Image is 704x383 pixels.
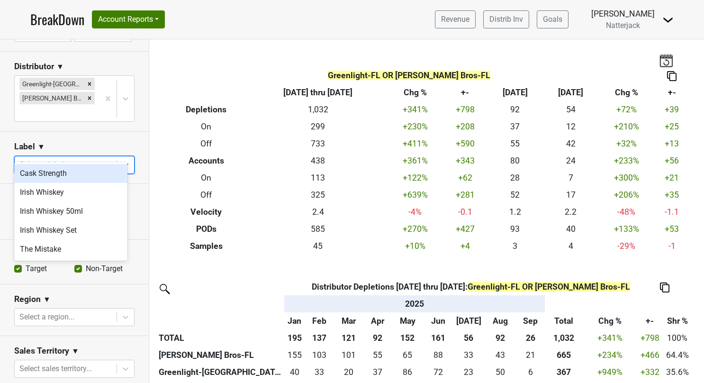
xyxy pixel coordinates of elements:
td: 40.17 [284,364,305,381]
td: -29 % [598,237,654,255]
th: Greenlight-[GEOGRAPHIC_DATA] [156,364,284,381]
button: Account Reports [92,10,165,28]
td: 72.35 [424,364,453,381]
td: +341 % [387,101,443,119]
th: Depletions [164,101,249,119]
td: +25 [654,119,689,136]
th: &nbsp;: activate to sort column ascending [637,295,663,312]
td: 93 [487,220,543,237]
label: Target [26,263,47,274]
h3: Distributor [14,62,54,72]
td: 1,032 [249,101,387,119]
span: Natterjack [606,21,640,30]
h3: Region [14,294,41,304]
td: 325 [249,186,387,203]
td: +208 [443,119,487,136]
th: 26 [516,329,545,347]
div: 88 [426,349,450,361]
td: +206 % [598,186,654,203]
td: 733 [249,136,387,153]
div: 50 [487,366,514,378]
td: 37 [487,119,543,136]
td: +21 [654,170,689,187]
div: 6 [518,366,542,378]
td: +10 % [387,237,443,255]
div: 23 [455,366,482,378]
th: Chg % [583,312,637,329]
th: Jun: activate to sort column ascending [424,312,453,329]
td: 2.2 [543,203,599,220]
th: 367.220 [545,364,583,381]
span: +341% [597,333,623,343]
th: &nbsp;: activate to sort column ascending [583,295,637,312]
td: +62 [443,170,487,187]
td: 7 [543,170,599,187]
div: 155 [287,349,302,361]
th: On [164,119,249,136]
span: Greenlight-FL OR [PERSON_NAME] Bros-FL [468,282,630,292]
th: +- [654,84,689,101]
td: 12 [543,119,599,136]
div: +332 [640,366,660,378]
span: ▼ [72,346,79,357]
th: [PERSON_NAME] Bros-FL [156,347,284,364]
th: 2025 [284,295,545,312]
td: +13 [654,136,689,153]
td: +343 [443,153,487,170]
td: 28 [487,170,543,187]
div: 665 [547,349,580,361]
td: +949 % [583,364,637,381]
th: Chg % [387,84,443,101]
td: +4 [443,237,487,255]
a: BreakDown [30,9,84,29]
td: -1 [654,237,689,255]
a: Distrib Inv [483,10,529,28]
th: +- [637,312,663,329]
td: 65.17 [391,347,424,364]
th: Jan: activate to sort column ascending [284,312,305,329]
span: ▼ [43,294,51,305]
td: 113 [249,170,387,187]
td: 5.67 [516,364,545,381]
td: -0.1 [443,203,487,220]
a: Revenue [435,10,476,28]
img: Dropdown Menu [662,14,674,26]
th: Accounts [164,153,249,170]
th: PODs [164,220,249,237]
th: Feb: activate to sort column ascending [305,312,334,329]
th: May: activate to sort column ascending [391,312,424,329]
div: The Mistake [14,240,127,259]
div: 40 [287,366,302,378]
td: 55.25 [364,347,391,364]
div: +466 [640,349,660,361]
th: &nbsp;: activate to sort column ascending [545,295,583,312]
div: Irish Whiskey 50ml [14,202,127,221]
td: 101.39 [334,347,364,364]
td: +281 [443,186,487,203]
h3: Label [14,142,35,152]
div: 72 [426,366,450,378]
td: 585 [249,220,387,237]
td: 17 [543,186,599,203]
td: 92 [487,101,543,119]
td: 100% [663,329,692,347]
td: 52 [487,186,543,203]
th: 137 [305,329,334,347]
img: filter [156,281,171,296]
h3: Sales Territory [14,346,69,356]
span: +798 [641,333,659,343]
a: Goals [537,10,569,28]
td: +233 % [598,153,654,170]
img: Copy to clipboard [660,283,669,292]
th: Shr % [663,312,692,329]
td: 24 [543,153,599,170]
th: 161 [424,329,453,347]
div: 33 [455,349,482,361]
th: Distributor Depletions [DATE] thru [DATE] : [305,278,637,295]
td: +270 % [387,220,443,237]
td: 22.83 [453,364,485,381]
td: +56 [654,153,689,170]
td: +122 % [387,170,443,187]
th: [DATE] [487,84,543,101]
th: 195 [284,329,305,347]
